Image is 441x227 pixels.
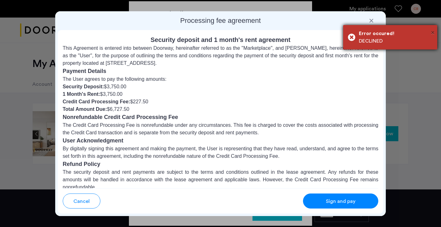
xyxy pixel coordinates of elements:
[63,84,104,89] strong: Security Deposit:
[63,44,379,67] p: This Agreement is entered into between Doorway, hereinafter referred to as the "Marketplace", and...
[63,168,379,191] p: The security deposit and rent payments are subject to the terms and conditions outlined in the le...
[326,198,355,205] span: Sign and pay
[63,145,379,160] p: By digitally signing this agreement and making the payment, the User is representing that they ha...
[63,90,379,98] li: $3,750.00
[63,137,379,145] h3: User Acknowledgment
[63,121,379,137] p: The Credit Card Processing Fee is nonrefundable under any circumstances. This fee is charged to c...
[63,106,379,113] li: $6,727.50
[63,98,379,106] li: $227.50
[303,193,378,209] button: button
[359,30,433,37] div: Error occured!
[63,113,379,121] h3: Nonrefundable Credit Card Processing Fee
[63,75,379,83] p: The User agrees to pay the following amounts:
[63,106,107,112] strong: Total Amount Due:
[63,193,100,209] button: button
[431,28,434,37] button: Close
[73,198,90,205] span: Cancel
[58,16,384,25] h2: Processing fee agreement
[63,83,379,90] li: $3,750.00
[359,37,433,45] div: DECLINED
[63,91,100,97] strong: 1 Month's Rent:
[63,67,379,75] h3: Payment Details
[63,160,379,168] h3: Refund Policy
[431,29,434,36] span: ×
[63,35,379,44] h2: Security deposit and 1 month's rent agreement
[63,99,130,104] strong: Credit Card Processing Fee:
